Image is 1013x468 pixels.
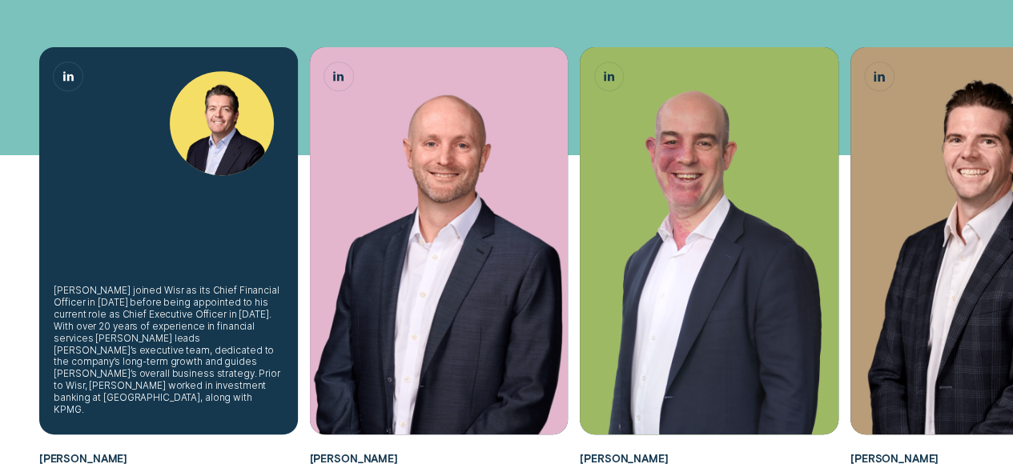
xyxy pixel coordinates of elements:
div: [PERSON_NAME] joined Wisr as its Chief Financial Officer in [DATE] before being appointed to his ... [54,285,283,415]
div: Sam Harding, Chief Operating Officer [580,47,838,434]
img: Sam Harding [580,47,838,434]
h2: Andrew Goodwin [39,453,298,465]
h2: Sam Harding [580,453,838,465]
div: Andrew Goodwin, Chief Executive Officer [39,47,298,434]
h2: Matthew Lewis [310,453,569,465]
a: Andrew Goodwin, Chief Executive Officer LinkedIn button [54,62,82,91]
img: Matthew Lewis [310,47,569,434]
a: Matthew Lewis, Chief Financial Officer LinkedIn button [324,62,353,91]
div: Matthew Lewis, Chief Financial Officer [310,47,569,434]
a: James Goodwin, Chief Growth Officer LinkedIn button [865,62,894,91]
a: Sam Harding, Chief Operating Officer LinkedIn button [595,62,624,91]
img: Andrew Goodwin [170,71,274,175]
